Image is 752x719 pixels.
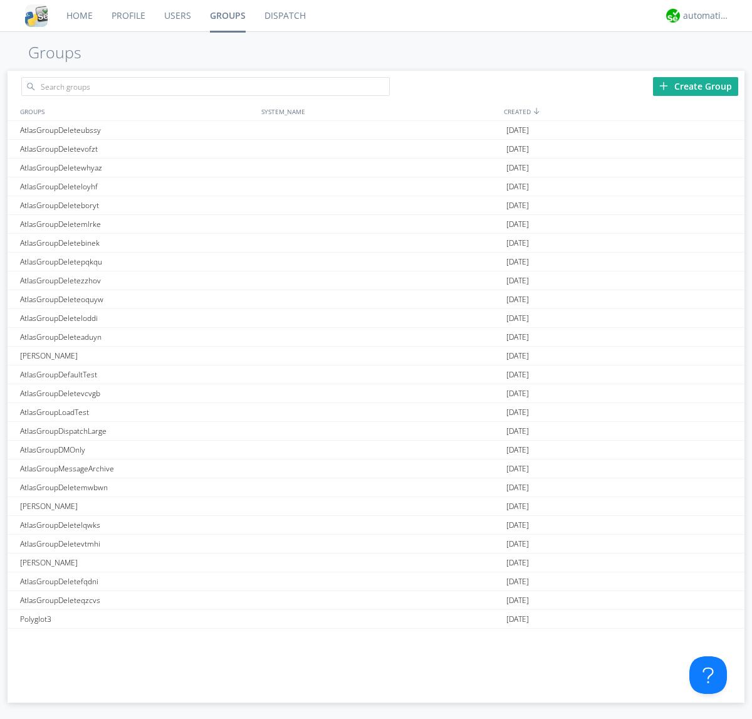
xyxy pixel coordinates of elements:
div: [PERSON_NAME] [17,554,258,572]
div: Create Group [653,77,738,96]
span: [DATE] [506,591,529,610]
span: [DATE] [506,328,529,347]
a: AtlasGroupDeletevcvgb[DATE] [8,384,744,403]
a: AtlasGroupDeletevtmhi[DATE] [8,535,744,554]
div: AtlasGroupDeletebinek [17,234,258,252]
div: [PERSON_NAME] [17,497,258,515]
div: AtlasGroupDeleteoquyw [17,290,258,308]
input: Search groups [21,77,390,96]
div: AtlasGroupLoadTest [17,403,258,421]
a: AtlasGroupDeletezzhov[DATE] [8,271,744,290]
span: [DATE] [506,290,529,309]
span: [DATE] [506,610,529,629]
iframe: Toggle Customer Support [689,656,727,694]
span: [DATE] [506,384,529,403]
div: AtlasGroupDeletemwbwn [17,478,258,496]
img: cddb5a64eb264b2086981ab96f4c1ba7 [25,4,48,27]
a: [PERSON_NAME][DATE] [8,497,744,516]
span: [DATE] [506,253,529,271]
a: AtlasGroupDefaultTest[DATE] [8,365,744,384]
div: AtlasGroupDeleteaduyn [17,328,258,346]
span: [DATE] [506,215,529,234]
span: [DATE] [506,309,529,328]
span: [DATE] [506,441,529,459]
a: AtlasGroupDispatchLarge[DATE] [8,422,744,441]
span: [DATE] [506,535,529,554]
div: automation+atlas [683,9,730,22]
div: AtlasGroupDeletemlrke [17,215,258,233]
div: AtlasGroupDeleteubssy [17,121,258,139]
span: [DATE] [506,629,529,648]
span: [DATE] [506,572,529,591]
div: AtlasGroupDeletezzhov [17,271,258,290]
a: AtlasGroupDeletewhyaz[DATE] [8,159,744,177]
a: [PERSON_NAME][DATE] [8,347,744,365]
div: AtlasGroupDeleteqzcvs [17,591,258,609]
a: AtlasGroupDeleteqzcvs[DATE] [8,591,744,610]
a: AtlasGroupDeleteoquyw[DATE] [8,290,744,309]
div: SYSTEM_NAME [258,102,501,120]
a: AtlasGroupDeletebinek[DATE] [8,234,744,253]
a: AtlasGroupDeleteloddi[DATE] [8,309,744,328]
a: AtlasGroupDeletemlrke[DATE] [8,215,744,234]
div: AtlasGroupDeletepqkqu [17,253,258,271]
span: [DATE] [506,516,529,535]
a: AtlasGroupDeletexdnaj[DATE] [8,629,744,648]
a: AtlasGroupDeletelqwks[DATE] [8,516,744,535]
div: AtlasGroupDeleteloddi [17,309,258,327]
img: plus.svg [659,81,668,90]
div: AtlasGroupDeleteloyhf [17,177,258,196]
span: [DATE] [506,140,529,159]
div: CREATED [501,102,744,120]
span: [DATE] [506,347,529,365]
a: AtlasGroupDeletemwbwn[DATE] [8,478,744,497]
img: d2d01cd9b4174d08988066c6d424eccd [666,9,680,23]
a: AtlasGroupMessageArchive[DATE] [8,459,744,478]
a: AtlasGroupDeleteloyhf[DATE] [8,177,744,196]
span: [DATE] [506,554,529,572]
div: [PERSON_NAME] [17,347,258,365]
div: AtlasGroupDeletefqdni [17,572,258,590]
div: AtlasGroupDMOnly [17,441,258,459]
div: AtlasGroupDispatchLarge [17,422,258,440]
div: AtlasGroupDeletewhyaz [17,159,258,177]
a: AtlasGroupDeletefqdni[DATE] [8,572,744,591]
a: AtlasGroupDeleteubssy[DATE] [8,121,744,140]
span: [DATE] [506,365,529,384]
span: [DATE] [506,422,529,441]
div: Polyglot3 [17,610,258,628]
span: [DATE] [506,159,529,177]
div: AtlasGroupDeletevcvgb [17,384,258,402]
span: [DATE] [506,478,529,497]
div: AtlasGroupDeletelqwks [17,516,258,534]
span: [DATE] [506,234,529,253]
a: AtlasGroupLoadTest[DATE] [8,403,744,422]
a: Polyglot3[DATE] [8,610,744,629]
div: AtlasGroupDeleteboryt [17,196,258,214]
a: [PERSON_NAME][DATE] [8,554,744,572]
span: [DATE] [506,196,529,215]
span: [DATE] [506,121,529,140]
a: AtlasGroupDMOnly[DATE] [8,441,744,459]
div: AtlasGroupDeletexdnaj [17,629,258,647]
div: GROUPS [17,102,255,120]
div: AtlasGroupDeletevofzt [17,140,258,158]
a: AtlasGroupDeletepqkqu[DATE] [8,253,744,271]
span: [DATE] [506,177,529,196]
div: AtlasGroupDefaultTest [17,365,258,384]
span: [DATE] [506,403,529,422]
a: AtlasGroupDeleteboryt[DATE] [8,196,744,215]
span: [DATE] [506,459,529,478]
div: AtlasGroupMessageArchive [17,459,258,478]
a: AtlasGroupDeletevofzt[DATE] [8,140,744,159]
span: [DATE] [506,271,529,290]
a: AtlasGroupDeleteaduyn[DATE] [8,328,744,347]
span: [DATE] [506,497,529,516]
div: AtlasGroupDeletevtmhi [17,535,258,553]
